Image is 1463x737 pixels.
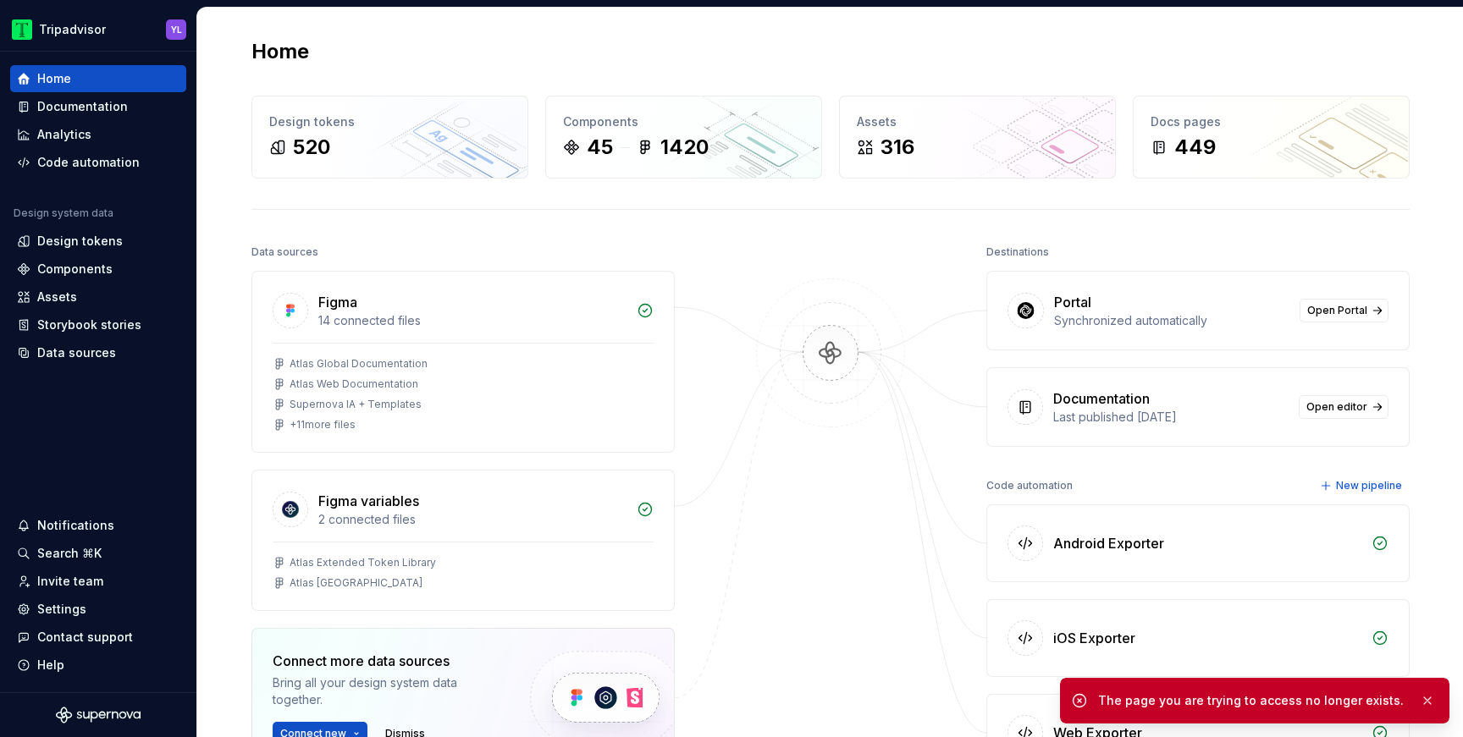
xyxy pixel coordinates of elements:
[251,271,675,453] a: Figma14 connected filesAtlas Global DocumentationAtlas Web DocumentationSupernova IA + Templates+...
[986,474,1073,498] div: Code automation
[37,126,91,143] div: Analytics
[1315,474,1410,498] button: New pipeline
[290,576,422,590] div: Atlas [GEOGRAPHIC_DATA]
[1054,312,1289,329] div: Synchronized automatically
[3,11,193,47] button: TripadvisorYL
[318,312,627,329] div: 14 connected files
[10,283,186,311] a: Assets
[10,228,186,255] a: Design tokens
[290,418,356,432] div: + 11 more files
[318,511,627,528] div: 2 connected files
[10,339,186,366] a: Data sources
[10,596,186,623] a: Settings
[1307,304,1367,317] span: Open Portal
[839,96,1116,179] a: Assets316
[1053,533,1164,553] div: Android Exporter
[251,96,528,179] a: Design tokens520
[37,601,86,618] div: Settings
[10,624,186,651] button: Contact support
[318,491,419,511] div: Figma variables
[587,134,613,161] div: 45
[1098,692,1406,709] div: The page you are trying to access no longer exists.
[37,545,102,562] div: Search ⌘K
[290,556,436,569] div: Atlas Extended Token Library
[56,707,141,723] svg: Supernova Logo
[1053,388,1150,409] div: Documentation
[37,261,113,278] div: Components
[269,113,511,130] div: Design tokens
[1133,96,1410,179] a: Docs pages449
[1300,299,1388,322] a: Open Portal
[1053,409,1289,426] div: Last published [DATE]
[1299,395,1388,419] a: Open editor
[10,93,186,120] a: Documentation
[1306,400,1367,414] span: Open editor
[37,289,77,305] div: Assets
[857,113,1098,130] div: Assets
[273,651,501,671] div: Connect more data sources
[10,149,186,176] a: Code automation
[251,470,675,611] a: Figma variables2 connected filesAtlas Extended Token LibraryAtlas [GEOGRAPHIC_DATA]
[251,38,309,65] h2: Home
[10,121,186,148] a: Analytics
[290,357,428,371] div: Atlas Global Documentation
[10,652,186,679] button: Help
[563,113,804,130] div: Components
[10,568,186,595] a: Invite team
[1151,113,1392,130] div: Docs pages
[251,240,318,264] div: Data sources
[37,629,133,646] div: Contact support
[37,70,71,87] div: Home
[10,311,186,338] a: Storybook stories
[1054,292,1091,312] div: Portal
[1174,134,1216,161] div: 449
[545,96,822,179] a: Components451420
[37,657,64,674] div: Help
[37,316,141,333] div: Storybook stories
[10,256,186,283] a: Components
[37,98,128,115] div: Documentation
[10,540,186,567] button: Search ⌘K
[37,517,114,534] div: Notifications
[10,65,186,92] a: Home
[37,344,116,361] div: Data sources
[37,233,123,250] div: Design tokens
[12,19,32,40] img: 0ed0e8b8-9446-497d-bad0-376821b19aa5.png
[1053,628,1135,648] div: iOS Exporter
[660,134,709,161] div: 1420
[10,512,186,539] button: Notifications
[14,206,113,220] div: Design system data
[290,398,422,411] div: Supernova IA + Templates
[318,292,357,312] div: Figma
[293,134,330,161] div: 520
[39,21,106,38] div: Tripadvisor
[273,674,501,708] div: Bring all your design system data together.
[171,23,182,36] div: YL
[37,154,140,171] div: Code automation
[1336,479,1402,492] span: New pipeline
[37,573,103,590] div: Invite team
[290,377,418,391] div: Atlas Web Documentation
[881,134,914,161] div: 316
[986,240,1049,264] div: Destinations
